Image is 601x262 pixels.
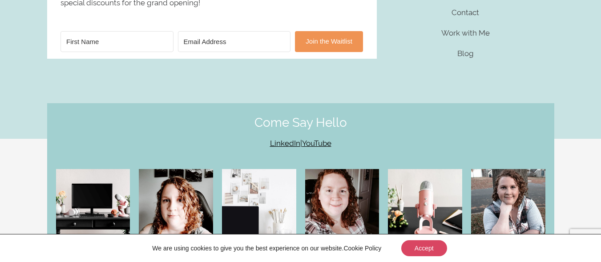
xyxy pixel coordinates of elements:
button: Accept [401,240,447,256]
img: 1Photo(86) [388,169,462,243]
a: Contact [381,2,550,23]
span: | [270,139,331,148]
a: YouTube [302,139,331,148]
input: Email Address [178,31,291,52]
h2: Come Say Hello [52,117,550,129]
img: Social Squares [222,169,296,243]
button: Join the Waitlist [295,31,363,52]
a: LinkedIn [270,139,300,148]
a: Cookie Policy [343,245,381,252]
a: Work with Me [381,23,550,43]
input: First Name [61,31,173,52]
p: We are using cookies to give you the best experience on our website. [152,244,381,252]
img: Behind-the-Scenes-Genius-Danielle-Dill-WordPress-Web-Designer-2 [471,169,545,243]
img: 273119743_1555198558192335_4570552286138789457_n.webp_ [305,169,379,243]
img: Behind The Scenes Genius – Business Experience Strategist – Danielle [139,169,213,243]
a: Blog [381,43,550,64]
